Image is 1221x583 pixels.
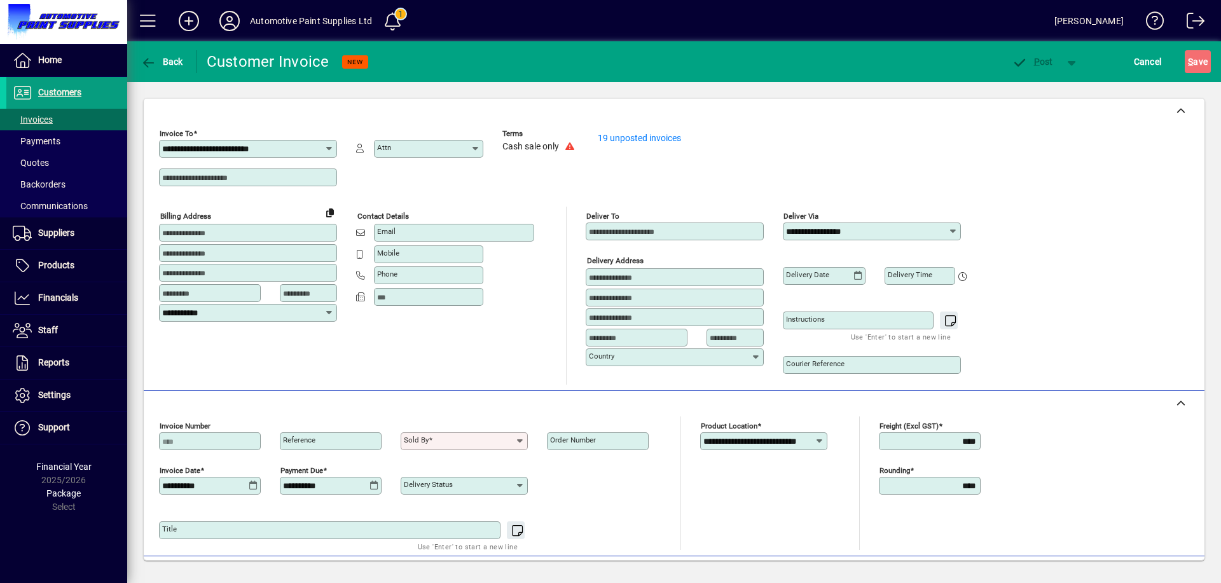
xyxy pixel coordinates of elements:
[280,466,323,475] mat-label: Payment due
[550,436,596,444] mat-label: Order number
[38,357,69,367] span: Reports
[207,51,329,72] div: Customer Invoice
[46,488,81,498] span: Package
[1188,57,1193,67] span: S
[586,212,619,221] mat-label: Deliver To
[13,179,66,189] span: Backorders
[1012,57,1053,67] span: ost
[502,130,579,138] span: Terms
[1185,50,1211,73] button: Save
[404,480,453,489] mat-label: Delivery status
[13,136,60,146] span: Payments
[38,422,70,432] span: Support
[1134,51,1162,72] span: Cancel
[6,380,127,411] a: Settings
[127,50,197,73] app-page-header-button: Back
[1005,50,1059,73] button: Post
[377,249,399,257] mat-label: Mobile
[701,422,757,430] mat-label: Product location
[283,436,315,444] mat-label: Reference
[162,525,177,533] mat-label: Title
[6,152,127,174] a: Quotes
[880,422,939,430] mat-label: Freight (excl GST)
[786,270,829,279] mat-label: Delivery date
[137,50,186,73] button: Back
[13,114,53,125] span: Invoices
[13,158,49,168] span: Quotes
[160,422,210,430] mat-label: Invoice number
[404,436,429,444] mat-label: Sold by
[160,129,193,138] mat-label: Invoice To
[1177,3,1205,44] a: Logout
[347,58,363,66] span: NEW
[169,10,209,32] button: Add
[1034,57,1040,67] span: P
[6,195,127,217] a: Communications
[1188,51,1208,72] span: ave
[6,282,127,314] a: Financials
[598,133,681,143] a: 19 unposted invoices
[783,212,818,221] mat-label: Deliver via
[6,412,127,444] a: Support
[786,315,825,324] mat-label: Instructions
[377,227,396,236] mat-label: Email
[6,109,127,130] a: Invoices
[1136,3,1164,44] a: Knowledge Base
[38,228,74,238] span: Suppliers
[38,292,78,303] span: Financials
[13,201,88,211] span: Communications
[38,87,81,97] span: Customers
[888,270,932,279] mat-label: Delivery time
[160,466,200,475] mat-label: Invoice date
[6,250,127,282] a: Products
[6,174,127,195] a: Backorders
[6,130,127,152] a: Payments
[36,462,92,472] span: Financial Year
[38,390,71,400] span: Settings
[6,315,127,346] a: Staff
[418,539,518,554] mat-hint: Use 'Enter' to start a new line
[250,11,372,31] div: Automotive Paint Supplies Ltd
[6,45,127,76] a: Home
[786,359,845,368] mat-label: Courier Reference
[851,329,951,344] mat-hint: Use 'Enter' to start a new line
[209,10,250,32] button: Profile
[1054,11,1124,31] div: [PERSON_NAME]
[320,202,340,223] button: Copy to Delivery address
[1131,50,1165,73] button: Cancel
[6,217,127,249] a: Suppliers
[6,347,127,379] a: Reports
[377,270,397,278] mat-label: Phone
[38,325,58,335] span: Staff
[377,143,391,152] mat-label: Attn
[141,57,183,67] span: Back
[502,142,559,152] span: Cash sale only
[880,466,910,475] mat-label: Rounding
[38,260,74,270] span: Products
[589,352,614,360] mat-label: Country
[38,55,62,65] span: Home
